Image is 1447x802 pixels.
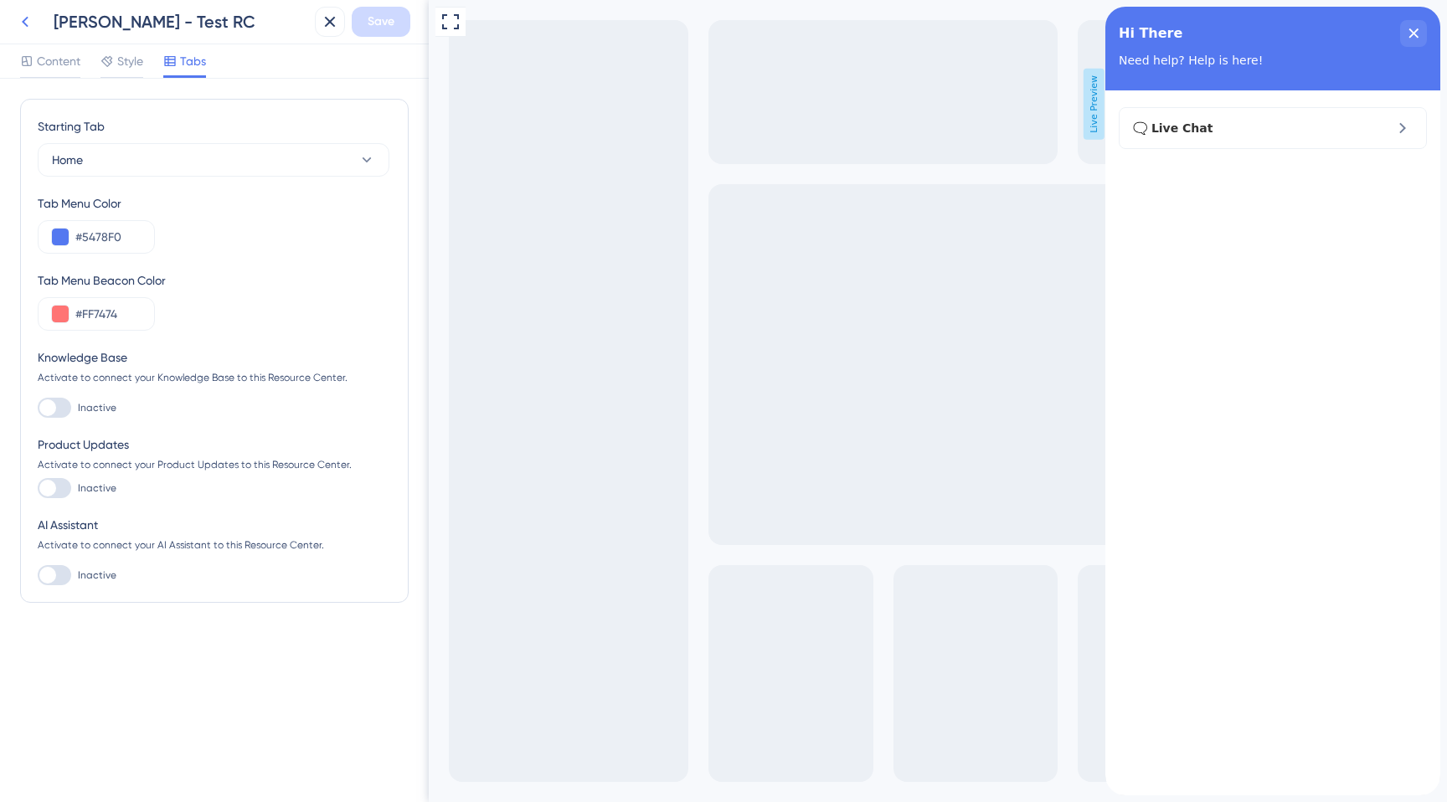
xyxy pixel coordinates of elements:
span: Get Started [11,4,85,24]
div: Activate to connect your Product Updates to this Resource Center. [38,458,391,471]
div: Activate to connect your AI Assistant to this Resource Center. [38,538,391,552]
div: Tab Menu Color [38,193,391,213]
div: Tab Menu Beacon Color [38,270,391,290]
div: AI Assistant [38,515,391,535]
span: Inactive [78,568,116,582]
span: Home [52,150,83,170]
span: Save [368,12,394,32]
span: Inactive [78,401,116,414]
div: Live Chat [28,111,251,131]
button: Home [38,143,389,177]
div: close resource center [295,13,322,40]
span: Live Preview [655,69,676,140]
span: Hi There [13,14,77,39]
div: 3 [95,8,101,22]
span: Tabs [180,51,206,71]
span: Style [117,51,143,71]
span: Inactive [78,481,116,495]
div: Knowledge Base [38,347,391,368]
span: Need help? Help is here! [13,47,157,60]
div: [PERSON_NAME] - Test RC [54,10,308,33]
button: Save [352,7,410,37]
span: 🗨️ Live Chat [28,111,251,131]
span: Starting Tab [38,116,105,136]
div: Activate to connect your Knowledge Base to this Resource Center. [38,371,391,384]
span: Content [37,51,80,71]
div: Product Updates [38,434,391,455]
